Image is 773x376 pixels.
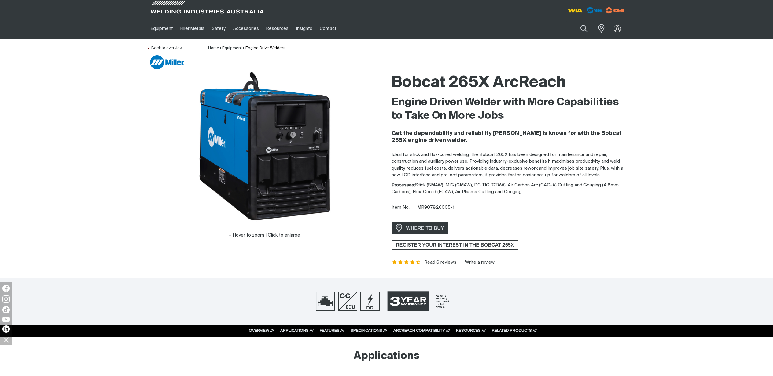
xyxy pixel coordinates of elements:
[492,329,537,333] a: RELATED PRODUCTS ///
[177,18,208,39] a: Filler Metals
[392,182,626,196] div: Stick (SMAW), MIG (GMAW), DC TIG (GTAW), Air Carbon Arc (CAC-A) Cutting and Gouging (4.8mm Carbon...
[392,73,626,93] h1: Bobcat 265X ArcReach
[147,46,182,50] a: Back to overview
[2,295,10,303] img: Instagram
[456,329,486,333] a: RESOURCES ///
[222,46,242,50] a: Equipment
[424,260,456,265] a: Read 6 reviews
[2,285,10,292] img: Facebook
[208,18,229,39] a: Safety
[354,349,420,363] h2: Applications
[1,334,11,345] img: hide socials
[320,329,344,333] a: FEATURES ///
[316,18,340,39] a: Contact
[392,222,449,234] a: WHERE TO BUY
[392,240,519,250] a: REGISTER YOUR INTEREST IN THE BOBCAT 265X
[2,325,10,333] img: LinkedIn
[460,260,495,265] a: Write a review
[392,260,421,265] span: Rating: 4.5
[360,292,380,311] img: 15 Amp Supply Plug
[392,204,416,211] span: Item No.
[393,329,450,333] a: ARCREACH COMPATIBILITY ///
[316,292,335,311] img: IP21S Protection Rating
[208,45,285,51] nav: Breadcrumb
[249,329,274,333] a: OVERVIEW ///
[383,289,457,314] a: 3 Year Warranty
[225,232,304,239] button: Hover to zoom | Click to enlarge
[263,18,292,39] a: Resources
[230,18,263,39] a: Accessories
[392,130,626,144] h4: Get the dependability and reliability [PERSON_NAME] is known for with the Bobcat 265X engine driv...
[351,329,387,333] a: SPECIFICATIONS ///
[147,18,506,39] nav: Main
[402,223,448,233] span: WHERE TO BUY
[280,329,314,333] a: APPLICATIONS ///
[338,292,357,311] img: Single Phase
[147,18,177,39] a: Equipment
[2,306,10,313] img: TikTok
[208,46,219,50] a: Home
[292,18,316,39] a: Insights
[604,6,626,15] img: miller
[574,21,594,36] button: Search products
[392,240,518,250] span: REGISTER YOUR INTEREST IN THE BOBCAT 265X
[566,21,594,36] input: Product name or item number...
[392,183,415,187] strong: Processes:
[392,96,626,123] h2: Engine Driven Welder with More Capabilities to Take On More Jobs
[417,205,455,210] span: MR907826005-1
[2,317,10,322] img: YouTube
[188,70,341,222] img: Bobcat 265X ArcReach
[245,46,285,50] a: Engine Drive Welders
[392,151,626,179] p: Ideal for stick and flux-cored welding, the Bobcat 265X has been designed for maintenance and rep...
